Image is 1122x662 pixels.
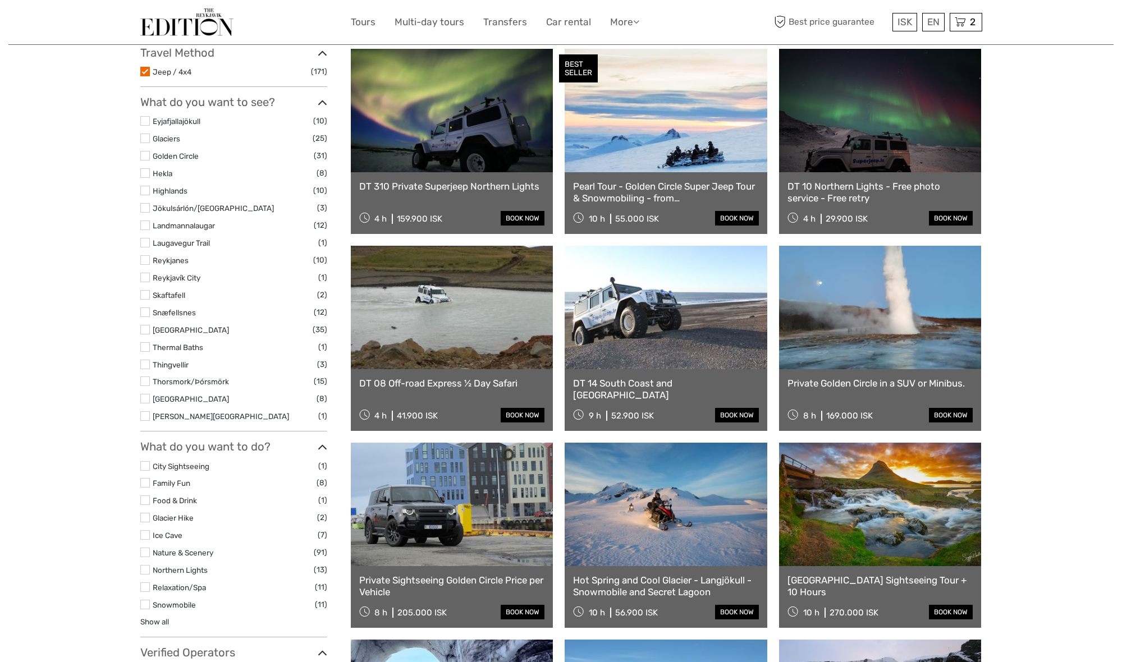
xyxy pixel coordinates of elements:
a: DT 14 South Coast and [GEOGRAPHIC_DATA] [573,378,759,401]
a: Golden Circle [153,151,199,160]
a: Thingvellir [153,360,189,369]
a: Highlands [153,186,187,195]
a: Jökulsárlón/[GEOGRAPHIC_DATA] [153,204,274,213]
h3: Verified Operators [140,646,327,659]
a: Hekla [153,169,172,178]
span: (10) [313,254,327,266]
a: Private Golden Circle in a SUV or Minibus. [787,378,973,389]
span: (10) [313,114,327,127]
span: (8) [317,392,327,405]
a: [GEOGRAPHIC_DATA] Sightseeing Tour + 10 Hours [787,574,973,597]
a: Car rental [546,14,591,30]
span: (1) [318,271,327,284]
span: 4 h [374,214,387,224]
a: Glacier Hike [153,513,194,522]
span: (7) [318,528,327,541]
a: Snowmobile [153,600,196,609]
a: book now [715,605,759,619]
span: (13) [314,563,327,576]
a: Laugavegur Trail [153,238,210,247]
a: DT 10 Northern Lights - Free photo service - Free retry [787,181,973,204]
span: 10 h [589,214,605,224]
a: Family Fun [153,479,190,488]
a: book now [715,211,759,226]
a: Reykjanes [153,256,189,265]
a: book now [715,408,759,422]
span: 10 h [803,608,819,618]
a: Snæfellsnes [153,308,196,317]
div: 55.000 ISK [615,214,659,224]
a: Skaftafell [153,291,185,300]
span: (1) [318,494,327,507]
span: (12) [314,219,327,232]
span: (8) [317,167,327,180]
a: More [610,14,639,30]
img: The Reykjavík Edition [140,8,233,36]
span: (31) [314,149,327,162]
a: Pearl Tour - Golden Circle Super Jeep Tour & Snowmobiling - from [GEOGRAPHIC_DATA] [573,181,759,204]
span: (91) [314,546,327,559]
a: Nature & Scenery [153,548,213,557]
a: City Sightseeing [153,462,209,471]
span: (171) [311,65,327,78]
span: (8) [317,476,327,489]
h3: Travel Method [140,46,327,59]
a: DT 310 Private Superjeep Northern Lights [359,181,545,192]
a: book now [501,211,544,226]
div: EN [922,13,945,31]
a: Transfers [483,14,527,30]
a: book now [501,408,544,422]
span: (35) [313,323,327,336]
span: Best price guarantee [772,13,890,31]
a: Thorsmork/Þórsmörk [153,377,229,386]
a: Northern Lights [153,566,208,574]
div: 29.900 ISK [826,214,868,224]
a: Eyjafjallajökull [153,117,200,126]
div: 270.000 ISK [830,608,878,618]
span: 2 [968,16,977,27]
button: Open LiveChat chat widget [129,17,143,31]
span: (25) [313,132,327,145]
span: 4 h [374,411,387,421]
a: Reykjavík City [153,273,200,282]
span: 8 h [803,411,816,421]
a: [GEOGRAPHIC_DATA] [153,394,229,403]
a: Show all [140,617,169,626]
a: Relaxation/Spa [153,583,206,592]
span: (1) [318,341,327,353]
a: Tours [351,14,375,30]
a: book now [929,408,973,422]
p: We're away right now. Please check back later! [16,20,127,29]
a: Private Sightseeing Golden Circle Price per Vehicle [359,574,545,597]
h3: What do you want to do? [140,440,327,453]
span: 4 h [803,214,816,224]
span: (3) [317,201,327,214]
span: 8 h [374,608,387,618]
span: 10 h [589,608,605,618]
span: 9 h [589,411,601,421]
span: ISK [897,16,912,27]
a: book now [929,211,973,226]
span: (1) [318,410,327,422]
a: [GEOGRAPHIC_DATA] [153,325,229,334]
a: Ice Cave [153,531,182,540]
span: (1) [318,236,327,249]
span: (11) [315,598,327,611]
a: Hot Spring and Cool Glacier - Langjökull - Snowmobile and Secret Lagoon [573,574,759,597]
span: (1) [318,459,327,472]
a: DT 08 Off-road Express ½ Day Safari [359,378,545,389]
div: 169.000 ISK [826,411,873,421]
span: (3) [317,358,327,371]
div: 159.900 ISK [397,214,442,224]
a: Jeep / 4x4 [153,67,191,76]
div: BEST SELLER [559,54,598,82]
span: (10) [313,184,327,197]
a: Food & Drink [153,496,197,505]
a: book now [929,605,973,619]
span: (2) [317,511,327,524]
a: Multi-day tours [395,14,464,30]
div: 52.900 ISK [611,411,654,421]
div: 205.000 ISK [397,608,447,618]
a: Landmannalaugar [153,221,215,230]
a: Thermal Baths [153,343,203,352]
